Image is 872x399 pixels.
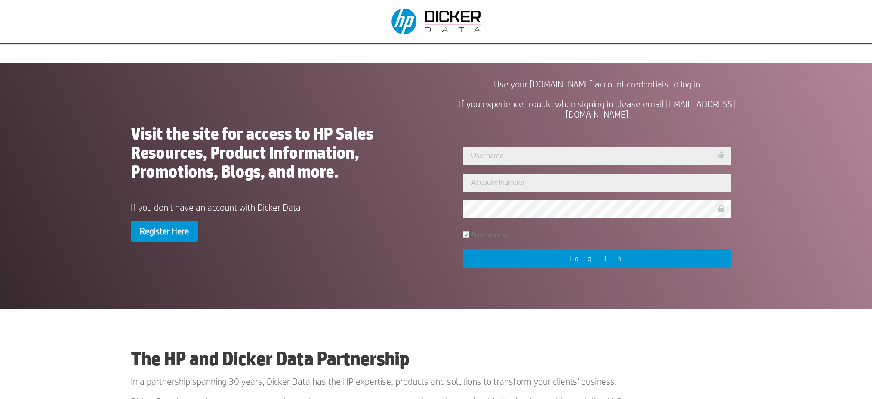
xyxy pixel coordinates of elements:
[131,347,409,370] b: The HP and Dicker Data Partnership
[131,221,198,242] a: Register Here
[463,174,731,192] input: Account Number
[386,4,488,39] img: Dicker Data & HP
[131,376,617,387] span: In a partnership spanning 30 years, Dicker Data has the HP expertise, products and solutions to t...
[463,249,731,268] input: Log In
[463,231,509,238] label: Remember me
[131,202,301,212] span: If you don’t have an account with Dicker Data
[494,79,700,89] span: Use your [DOMAIN_NAME] account credentials to log in
[463,147,731,165] input: Username
[131,124,419,185] h1: Visit the site for access to HP Sales Resources, Product Information, Promotions, Blogs, and more.
[459,99,735,119] span: If you experience trouble when signing in please email [EMAIL_ADDRESS][DOMAIN_NAME]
